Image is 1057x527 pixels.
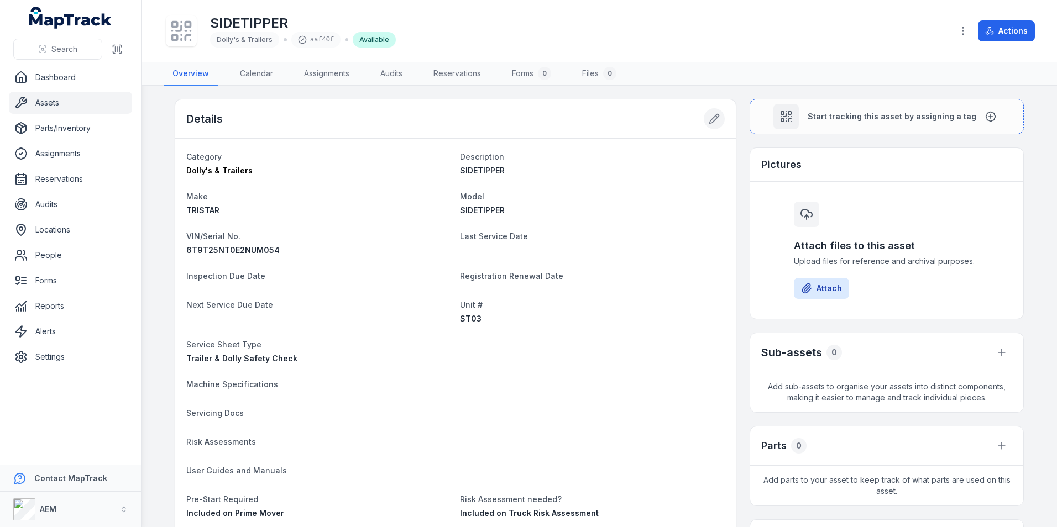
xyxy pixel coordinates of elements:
[460,300,483,309] span: Unit #
[217,35,273,44] span: Dolly's & Trailers
[9,193,132,215] a: Audits
[425,62,490,86] a: Reservations
[750,372,1023,412] span: Add sub-assets to organise your assets into distinct components, making it easier to manage and t...
[186,437,256,446] span: Risk Assessments
[603,67,616,80] div: 0
[460,152,504,161] span: Description
[9,320,132,342] a: Alerts
[9,270,132,292] a: Forms
[186,192,208,201] span: Make
[186,231,240,241] span: VIN/Serial No.
[9,143,132,165] a: Assignments
[761,157,802,172] h3: Pictures
[761,438,787,454] h3: Parts
[9,117,132,139] a: Parts/Inventory
[460,314,482,323] span: ST03
[573,62,625,86] a: Files0
[750,466,1023,505] span: Add parts to your asset to keep track of what parts are used on this asset.
[9,168,132,190] a: Reservations
[186,508,284,518] span: Included on Prime Mover
[186,380,278,389] span: Machine Specifications
[978,20,1035,41] button: Actions
[794,278,849,299] button: Attach
[164,62,218,86] a: Overview
[186,111,223,127] h2: Details
[460,494,562,504] span: Risk Assessment needed?
[186,408,244,418] span: Servicing Docs
[826,345,842,360] div: 0
[460,231,528,241] span: Last Service Date
[186,205,219,215] span: TRISTAR
[460,166,505,175] span: SIDETIPPER
[34,473,107,483] strong: Contact MapTrack
[9,346,132,368] a: Settings
[186,271,265,281] span: Inspection Due Date
[186,340,261,349] span: Service Sheet Type
[503,62,560,86] a: Forms0
[761,345,822,360] h2: Sub-assets
[210,14,396,32] h1: SIDETIPPER
[353,32,396,48] div: Available
[295,62,358,86] a: Assignments
[29,7,112,29] a: MapTrack
[9,244,132,266] a: People
[460,271,563,281] span: Registration Renewal Date
[9,295,132,317] a: Reports
[371,62,411,86] a: Audits
[9,219,132,241] a: Locations
[186,245,280,255] span: 6T9T25NT0E2NUM054
[40,504,56,514] strong: AEM
[186,166,253,175] span: Dolly's & Trailers
[9,92,132,114] a: Assets
[460,192,484,201] span: Model
[460,205,505,215] span: SIDETIPPER
[186,494,258,504] span: Pre-Start Required
[538,67,551,80] div: 0
[794,238,980,254] h3: Attach files to this asset
[186,354,297,363] span: Trailer & Dolly Safety Check
[794,256,980,267] span: Upload files for reference and archival purposes.
[791,438,807,454] div: 0
[51,44,77,55] span: Search
[808,111,976,122] span: Start tracking this asset by assigning a tag
[291,32,341,48] div: aaf40f
[460,508,599,518] span: Included on Truck Risk Assessment
[13,39,102,60] button: Search
[231,62,282,86] a: Calendar
[186,152,222,161] span: Category
[186,300,273,309] span: Next Service Due Date
[750,99,1024,134] button: Start tracking this asset by assigning a tag
[186,466,287,475] span: User Guides and Manuals
[9,66,132,88] a: Dashboard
